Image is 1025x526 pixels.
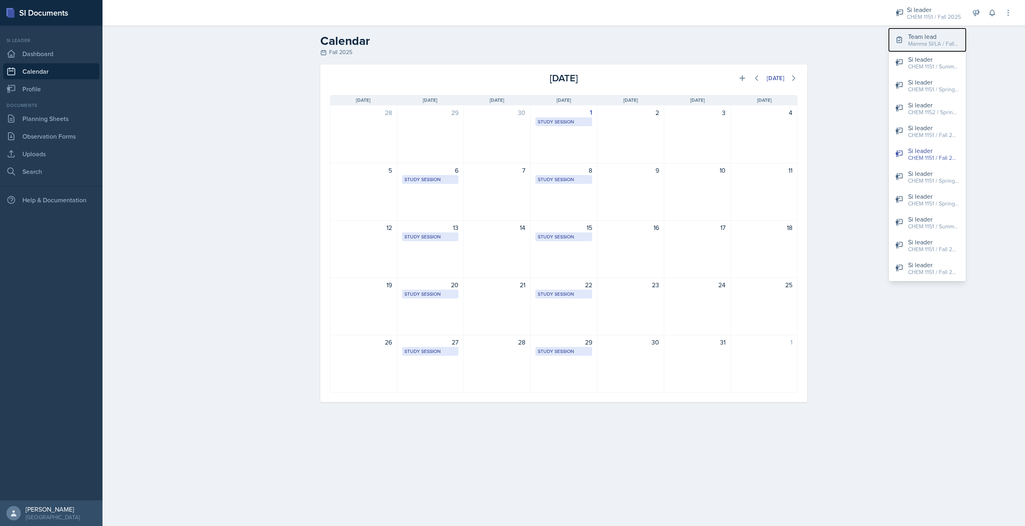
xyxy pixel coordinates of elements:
[908,77,959,87] div: Si leader
[908,131,959,139] div: CHEM 1151 / Fall 2022
[402,223,459,232] div: 13
[690,97,705,104] span: [DATE]
[889,28,966,51] button: Team lead Mamma SI/LA / Fall 2025
[602,337,659,347] div: 30
[3,102,99,109] div: Documents
[669,223,726,232] div: 17
[908,32,959,41] div: Team lead
[669,165,726,175] div: 10
[908,123,959,133] div: Si leader
[669,337,726,347] div: 31
[736,223,792,232] div: 18
[907,5,961,14] div: Si leader
[535,280,592,290] div: 22
[538,233,590,240] div: Study Session
[908,214,959,224] div: Si leader
[3,146,99,162] a: Uploads
[335,165,392,175] div: 5
[335,337,392,347] div: 26
[602,223,659,232] div: 16
[889,211,966,234] button: Si leader CHEM 1151 / Summer 2023
[602,108,659,117] div: 2
[404,176,456,183] div: Study Session
[557,97,571,104] span: [DATE]
[908,40,959,48] div: Mamma SI/LA / Fall 2025
[26,513,80,521] div: [GEOGRAPHIC_DATA]
[538,118,590,125] div: Study Session
[320,48,807,56] div: Fall 2025
[538,348,590,355] div: Study Session
[669,280,726,290] div: 24
[736,108,792,117] div: 4
[538,176,590,183] div: Study Session
[908,177,959,185] div: CHEM 1151 / Spring 2025
[889,165,966,188] button: Si leader CHEM 1151 / Spring 2025
[908,100,959,110] div: Si leader
[356,97,370,104] span: [DATE]
[335,108,392,117] div: 28
[908,146,959,155] div: Si leader
[538,290,590,298] div: Study Session
[3,63,99,79] a: Calendar
[3,192,99,208] div: Help & Documentation
[3,163,99,179] a: Search
[468,337,525,347] div: 28
[404,348,456,355] div: Study Session
[908,108,959,117] div: CHEM 1152 / Spring 2025
[757,97,772,104] span: [DATE]
[908,54,959,64] div: Si leader
[335,223,392,232] div: 12
[908,154,959,162] div: CHEM 1151 / Fall 2025
[468,223,525,232] div: 14
[736,337,792,347] div: 1
[3,111,99,127] a: Planning Sheets
[468,280,525,290] div: 21
[767,75,784,81] div: [DATE]
[762,71,790,85] button: [DATE]
[907,13,961,21] div: CHEM 1151 / Fall 2025
[402,165,459,175] div: 6
[908,62,959,71] div: CHEM 1151 / Summer 2024
[26,505,80,513] div: [PERSON_NAME]
[889,120,966,143] button: Si leader CHEM 1151 / Fall 2022
[889,234,966,257] button: Si leader CHEM 1151 / Fall 2023
[3,81,99,97] a: Profile
[889,97,966,120] button: Si leader CHEM 1152 / Spring 2025
[3,37,99,44] div: Si leader
[402,337,459,347] div: 27
[535,223,592,232] div: 15
[490,97,504,104] span: [DATE]
[486,71,641,85] div: [DATE]
[602,280,659,290] div: 23
[535,337,592,347] div: 29
[535,108,592,117] div: 1
[736,280,792,290] div: 25
[908,191,959,201] div: Si leader
[468,108,525,117] div: 30
[535,165,592,175] div: 8
[736,165,792,175] div: 11
[335,280,392,290] div: 19
[908,237,959,247] div: Si leader
[889,51,966,74] button: Si leader CHEM 1151 / Summer 2024
[889,257,966,280] button: Si leader CHEM 1151 / Fall 2024
[669,108,726,117] div: 3
[402,108,459,117] div: 29
[3,128,99,144] a: Observation Forms
[468,165,525,175] div: 7
[908,260,959,270] div: Si leader
[404,233,456,240] div: Study Session
[908,200,959,208] div: CHEM 1151 / Spring 2023
[908,169,959,178] div: Si leader
[623,97,638,104] span: [DATE]
[402,280,459,290] div: 20
[908,245,959,254] div: CHEM 1151 / Fall 2023
[889,188,966,211] button: Si leader CHEM 1151 / Spring 2023
[602,165,659,175] div: 9
[889,74,966,97] button: Si leader CHEM 1151 / Spring 2024
[423,97,437,104] span: [DATE]
[908,222,959,231] div: CHEM 1151 / Summer 2023
[889,143,966,165] button: Si leader CHEM 1151 / Fall 2025
[320,34,807,48] h2: Calendar
[404,290,456,298] div: Study Session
